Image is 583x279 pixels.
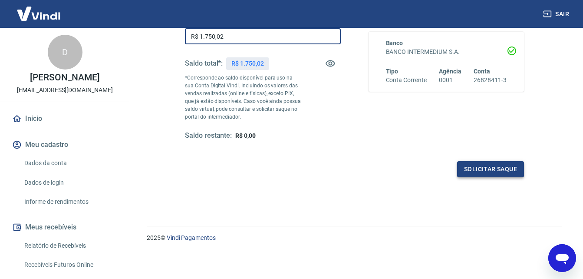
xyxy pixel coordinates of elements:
button: Sair [541,6,573,22]
a: Informe de rendimentos [21,193,119,211]
p: *Corresponde ao saldo disponível para uso na sua Conta Digital Vindi. Incluindo os valores das ve... [185,74,302,121]
a: Dados de login [21,174,119,192]
p: [PERSON_NAME] [30,73,99,82]
button: Meu cadastro [10,135,119,154]
h5: Saldo restante: [185,131,232,140]
button: Solicitar saque [457,161,524,177]
span: R$ 0,00 [235,132,256,139]
p: 2025 © [147,233,562,242]
img: Vindi [10,0,67,27]
a: Dados da conta [21,154,119,172]
h6: 0001 [439,76,461,85]
h6: BANCO INTERMEDIUM S.A. [386,47,507,56]
iframe: Botão para abrir a janela de mensagens [548,244,576,272]
button: Meus recebíveis [10,218,119,237]
span: Tipo [386,68,399,75]
p: [EMAIL_ADDRESS][DOMAIN_NAME] [17,86,113,95]
a: Recebíveis Futuros Online [21,256,119,274]
span: Conta [474,68,490,75]
h5: Saldo total*: [185,59,223,68]
h6: Conta Corrente [386,76,427,85]
h6: 26828411-3 [474,76,507,85]
a: Início [10,109,119,128]
div: D [48,35,82,70]
a: Relatório de Recebíveis [21,237,119,255]
span: Agência [439,68,461,75]
p: R$ 1.750,02 [231,59,264,68]
span: Banco [386,40,403,46]
a: Vindi Pagamentos [167,234,216,241]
